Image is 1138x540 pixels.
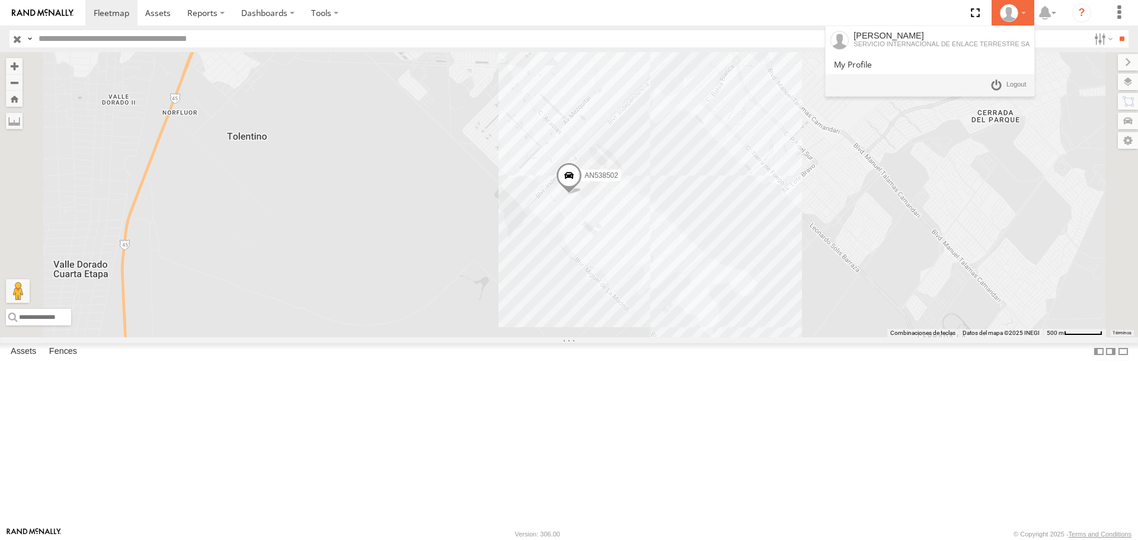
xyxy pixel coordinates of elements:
button: Zoom out [6,74,23,91]
button: Combinaciones de teclas [890,329,955,337]
label: Hide Summary Table [1117,343,1129,360]
span: 500 m [1047,330,1064,336]
a: Términos [1113,330,1131,335]
label: Assets [5,344,42,360]
div: SERVICIO INTERNACIONAL DE ENLACE TERRESTRE SA [853,40,1030,47]
div: [PERSON_NAME] [853,31,1030,40]
label: Fences [43,344,83,360]
label: Dock Summary Table to the Left [1093,343,1105,360]
a: Visit our Website [7,528,61,540]
div: MANUEL HERNANDEZ [996,4,1030,22]
label: Map Settings [1118,132,1138,149]
button: Zoom in [6,58,23,74]
span: AN538502 [584,171,618,180]
label: Dock Summary Table to the Right [1105,343,1117,360]
label: Measure [6,113,23,129]
button: Escala del mapa: 500 m por 61 píxeles [1043,329,1106,337]
div: Version: 306.00 [515,531,560,538]
span: Datos del mapa ©2025 INEGI [963,330,1040,336]
a: Terms and Conditions [1069,531,1131,538]
button: Zoom Home [6,91,23,107]
button: Arrastra al hombrecito al mapa para abrir Street View [6,279,30,303]
img: rand-logo.svg [12,9,73,17]
div: © Copyright 2025 - [1014,531,1131,538]
i: ? [1072,4,1091,23]
label: Search Query [25,30,34,47]
label: Search Filter Options [1089,30,1115,47]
